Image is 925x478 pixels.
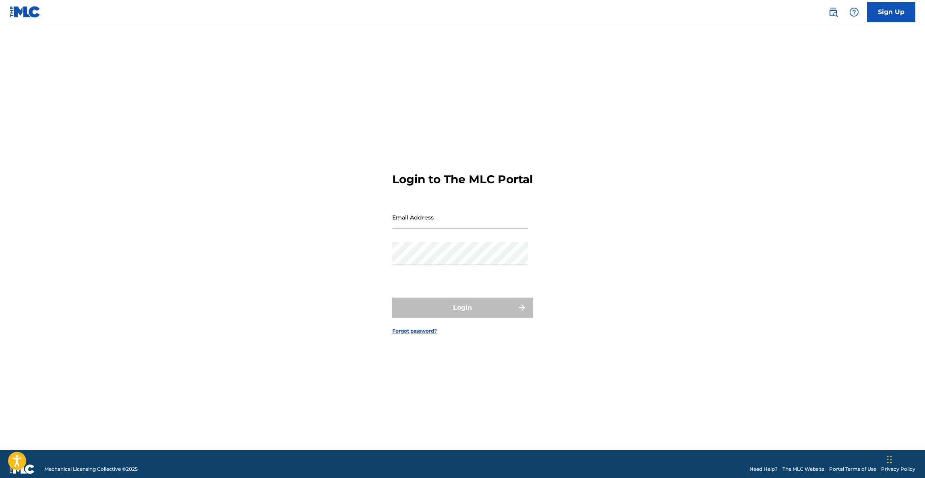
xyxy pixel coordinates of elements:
[10,6,41,18] img: MLC Logo
[846,4,862,20] div: Help
[392,327,437,335] a: Forgot password?
[881,466,915,473] a: Privacy Policy
[10,464,35,474] img: logo
[392,172,533,186] h3: Login to The MLC Portal
[867,2,915,22] a: Sign Up
[829,466,876,473] a: Portal Terms of Use
[828,7,838,17] img: search
[885,439,925,478] iframe: Chat Widget
[887,447,892,472] div: Drag
[849,7,859,17] img: help
[749,466,778,473] a: Need Help?
[825,4,841,20] a: Public Search
[782,466,824,473] a: The MLC Website
[44,466,138,473] span: Mechanical Licensing Collective © 2025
